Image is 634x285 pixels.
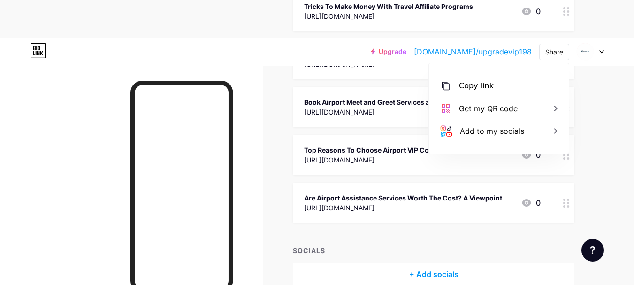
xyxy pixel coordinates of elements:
[296,1,338,13] div: Link Copied
[304,97,501,107] div: Book Airport Meet and Greet Services and Experience Royalty
[304,107,501,117] div: [URL][DOMAIN_NAME]
[304,155,482,165] div: [URL][DOMAIN_NAME]
[545,47,563,57] div: Share
[304,145,482,155] div: Top Reasons To Choose Airport VIP Concierge Services
[459,103,518,114] div: Get my QR code
[576,43,594,61] img: upgradevip198
[304,203,502,213] div: [URL][DOMAIN_NAME]
[414,46,532,57] a: [DOMAIN_NAME]/upgradevip198
[521,197,541,208] div: 0
[304,193,502,203] div: Are Airport Assistance Services Worth The Cost? A Viewpoint
[460,125,524,137] div: Add to my socials
[459,80,494,92] div: Copy link
[521,149,541,161] div: 0
[371,48,406,55] a: Upgrade
[293,246,574,255] div: SOCIALS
